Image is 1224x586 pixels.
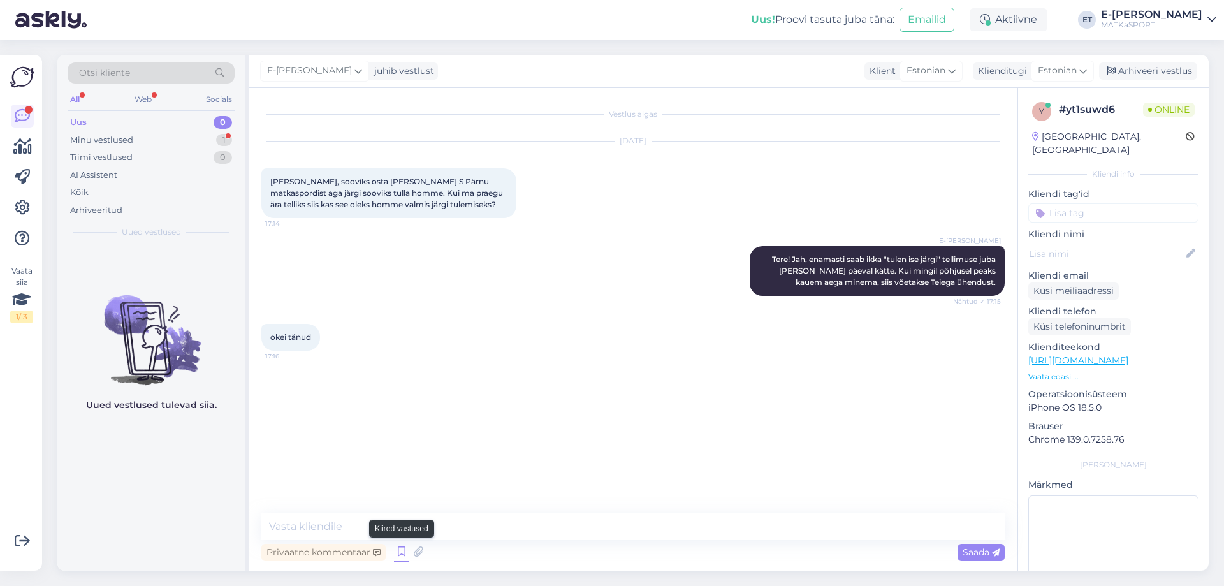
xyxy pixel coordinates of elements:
span: Otsi kliente [79,66,130,80]
span: Tere! Jah, enamasti saab ikka "tulen ise järgi" tellimuse juba [PERSON_NAME] päeval kätte. Kui mi... [772,254,998,287]
small: Kiired vastused [375,523,428,534]
b: Uus! [751,13,775,26]
span: 17:14 [265,219,313,228]
div: Tiimi vestlused [70,151,133,164]
p: Kliendi nimi [1028,228,1198,241]
p: Klienditeekond [1028,341,1198,354]
div: All [68,91,82,108]
div: [DATE] [261,135,1005,147]
div: Socials [203,91,235,108]
div: ET [1078,11,1096,29]
span: Nähtud ✓ 17:15 [953,297,1001,306]
div: Proovi tasuta juba täna: [751,12,894,27]
div: Privaatne kommentaar [261,544,386,561]
div: Web [132,91,154,108]
img: No chats [57,272,245,387]
span: E-[PERSON_NAME] [267,64,352,78]
p: Brauser [1028,420,1198,433]
p: Uued vestlused tulevad siia. [86,399,217,412]
p: Chrome 139.0.7258.76 [1028,433,1198,446]
div: AI Assistent [70,169,117,182]
input: Lisa tag [1028,203,1198,223]
div: Klient [864,64,896,78]
div: Uus [70,116,87,129]
input: Lisa nimi [1029,247,1184,261]
span: Saada [963,546,1000,558]
div: Arhiveeritud [70,204,122,217]
div: Arhiveeri vestlus [1099,62,1197,80]
a: [URL][DOMAIN_NAME] [1028,355,1128,366]
div: 1 [216,134,232,147]
span: Online [1143,103,1195,117]
div: 0 [214,151,232,164]
span: okei tänud [270,332,311,342]
img: Askly Logo [10,65,34,89]
p: Kliendi tag'id [1028,187,1198,201]
div: Vestlus algas [261,108,1005,120]
div: Aktiivne [970,8,1047,31]
div: Kõik [70,186,89,199]
span: Estonian [1038,64,1077,78]
span: 17:16 [265,351,313,361]
div: Klienditugi [973,64,1027,78]
p: Kliendi email [1028,269,1198,282]
div: MATKaSPORT [1101,20,1202,30]
div: Vaata siia [10,265,33,323]
p: iPhone OS 18.5.0 [1028,401,1198,414]
div: juhib vestlust [369,64,434,78]
p: Märkmed [1028,478,1198,492]
div: E-[PERSON_NAME] [1101,10,1202,20]
a: E-[PERSON_NAME]MATKaSPORT [1101,10,1216,30]
div: Kliendi info [1028,168,1198,180]
div: [PERSON_NAME] [1028,459,1198,471]
span: [PERSON_NAME], sooviks osta [PERSON_NAME] S Pärnu matkaspordist aga järgi sooviks tulla homme. Ku... [270,177,505,209]
div: [GEOGRAPHIC_DATA], [GEOGRAPHIC_DATA] [1032,130,1186,157]
p: Kliendi telefon [1028,305,1198,318]
div: Küsi telefoninumbrit [1028,318,1131,335]
div: Minu vestlused [70,134,133,147]
button: Emailid [900,8,954,32]
p: Vaata edasi ... [1028,371,1198,383]
div: 0 [214,116,232,129]
span: y [1039,106,1044,116]
span: Uued vestlused [122,226,181,238]
p: Operatsioonisüsteem [1028,388,1198,401]
span: E-[PERSON_NAME] [939,236,1001,245]
div: # yt1suwd6 [1059,102,1143,117]
div: Küsi meiliaadressi [1028,282,1119,300]
span: Estonian [907,64,945,78]
div: 1 / 3 [10,311,33,323]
